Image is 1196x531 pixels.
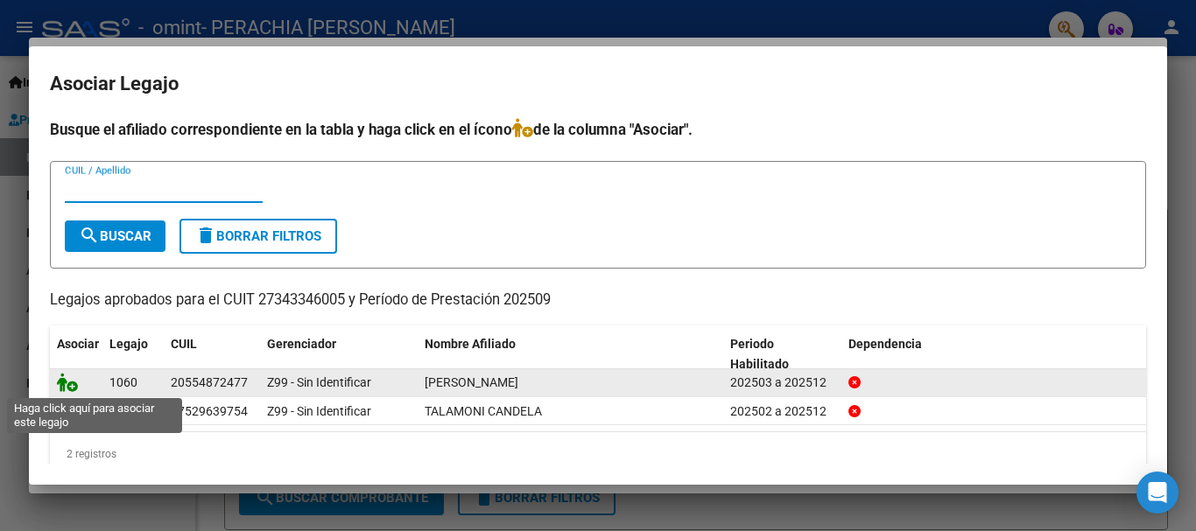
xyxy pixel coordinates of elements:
mat-icon: delete [195,225,216,246]
span: Asociar [57,337,99,351]
button: Borrar Filtros [179,219,337,254]
div: 202503 a 202512 [730,373,834,393]
span: Buscar [79,228,151,244]
span: Dependencia [848,337,922,351]
div: 2 registros [50,432,1146,476]
span: 1060 [109,375,137,389]
button: Buscar [65,220,165,252]
datatable-header-cell: Gerenciador [260,325,418,383]
mat-icon: search [79,225,100,246]
span: Nombre Afiliado [425,337,516,351]
span: TALAMONI CANDELA [425,404,542,418]
span: Gerenciador [267,337,336,351]
span: 454 [109,404,130,418]
datatable-header-cell: CUIL [164,325,260,383]
span: Z99 - Sin Identificar [267,375,371,389]
div: 202502 a 202512 [730,402,834,422]
datatable-header-cell: Dependencia [841,325,1147,383]
span: Z99 - Sin Identificar [267,404,371,418]
datatable-header-cell: Legajo [102,325,164,383]
span: Legajo [109,337,148,351]
h2: Asociar Legajo [50,67,1146,101]
span: Periodo Habilitado [730,337,789,371]
span: Borrar Filtros [195,228,321,244]
span: MARTIN VALENTINO AMERICO [425,375,518,389]
h4: Busque el afiliado correspondiente en la tabla y haga click en el ícono de la columna "Asociar". [50,118,1146,141]
p: Legajos aprobados para el CUIT 27343346005 y Período de Prestación 202509 [50,290,1146,311]
div: Open Intercom Messenger [1136,472,1178,514]
span: CUIL [171,337,197,351]
datatable-header-cell: Periodo Habilitado [723,325,841,383]
datatable-header-cell: Nombre Afiliado [418,325,723,383]
div: 27529639754 [171,402,248,422]
div: 20554872477 [171,373,248,393]
datatable-header-cell: Asociar [50,325,102,383]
